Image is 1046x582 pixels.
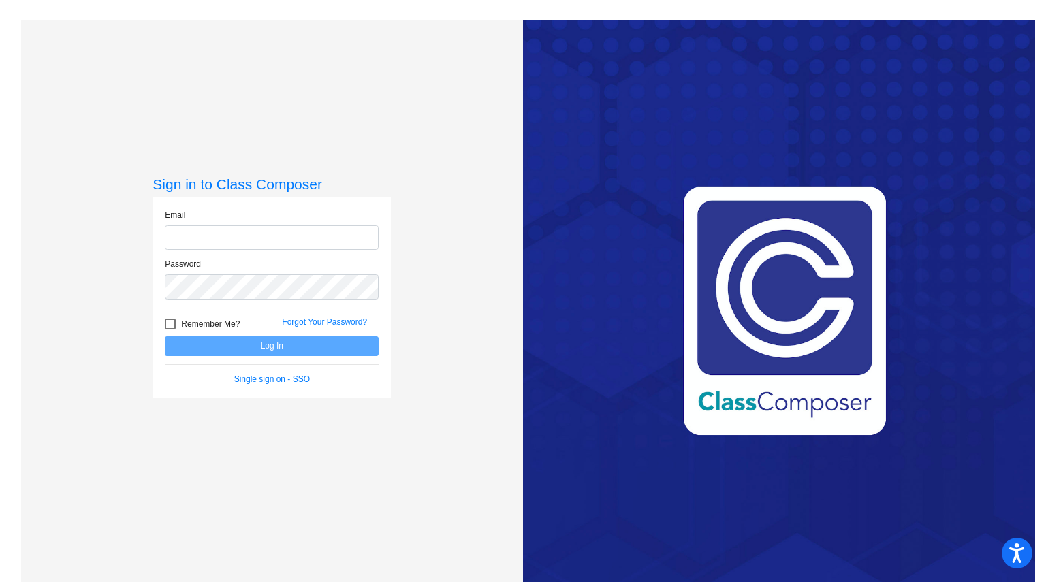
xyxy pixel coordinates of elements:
a: Single sign on - SSO [234,374,310,384]
span: Remember Me? [181,316,240,332]
label: Password [165,258,201,270]
label: Email [165,209,185,221]
a: Forgot Your Password? [282,317,367,327]
button: Log In [165,336,379,356]
h3: Sign in to Class Composer [153,176,391,193]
